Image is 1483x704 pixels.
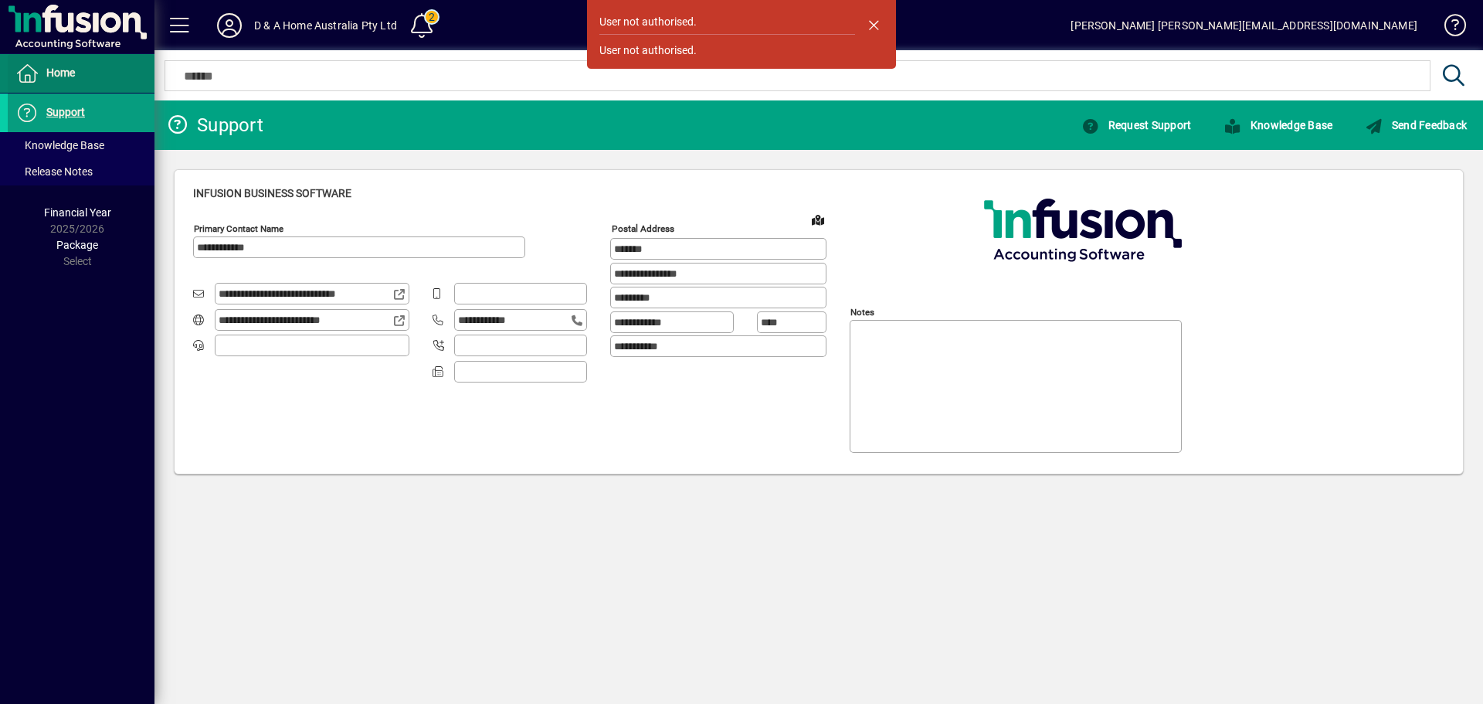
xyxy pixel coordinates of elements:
[205,12,254,39] button: Profile
[1077,111,1195,139] button: Request Support
[1071,13,1417,38] div: [PERSON_NAME] [PERSON_NAME][EMAIL_ADDRESS][DOMAIN_NAME]
[254,13,397,38] div: D & A Home Australia Pty Ltd
[166,113,263,138] div: Support
[850,307,874,318] mat-label: Notes
[1223,119,1332,131] span: Knowledge Base
[8,158,154,185] a: Release Notes
[44,206,111,219] span: Financial Year
[193,187,351,199] span: Infusion Business Software
[806,207,830,232] a: View on map
[8,132,154,158] a: Knowledge Base
[46,66,75,79] span: Home
[1081,119,1191,131] span: Request Support
[1365,119,1467,131] span: Send Feedback
[8,54,154,93] a: Home
[1361,111,1471,139] button: Send Feedback
[194,223,283,234] mat-label: Primary Contact Name
[56,239,98,251] span: Package
[1220,111,1336,139] button: Knowledge Base
[46,106,85,118] span: Support
[15,139,104,151] span: Knowledge Base
[15,165,93,178] span: Release Notes
[1207,111,1349,139] a: Knowledge Base
[1433,3,1464,53] a: Knowledge Base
